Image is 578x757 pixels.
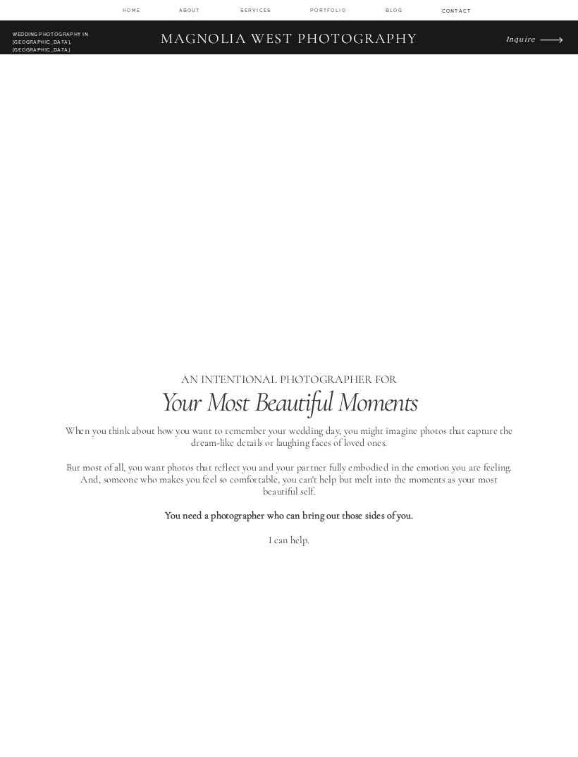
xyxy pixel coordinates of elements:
a: Blog [386,7,405,14]
p: AN INTENTIONAL PHOTOGRAPHER FOR [104,370,474,389]
a: contact [442,8,470,13]
p: When you think about how you want to remember your wedding day, you might imagine photos that cap... [66,425,512,552]
a: home [123,7,141,13]
a: services [240,7,273,13]
h2: WEDDING PHOTOGRAPHY IN [GEOGRAPHIC_DATA], [GEOGRAPHIC_DATA] [13,31,98,49]
i: Timeless Images & an Unparalleled Experience [87,246,491,280]
h1: Los Angeles Wedding Photographer [104,294,474,313]
i: Your Most Beautiful Moments [161,384,418,419]
a: Portfolio [310,7,348,14]
a: Inquire [506,32,538,45]
a: about [179,7,203,14]
h2: MAGNOLIA WEST PHOTOGRAPHY [154,30,424,48]
i: Inquire [506,34,536,43]
b: You need a photographer who can bring out those sides of you. [165,509,412,521]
